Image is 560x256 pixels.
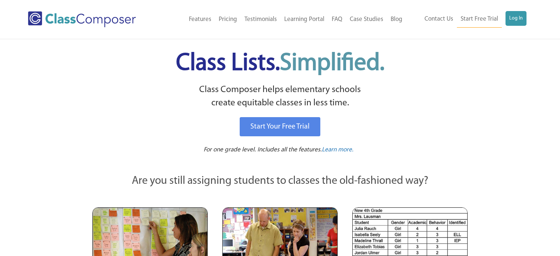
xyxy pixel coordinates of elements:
span: Start Your Free Trial [250,123,310,130]
a: Learn more. [322,145,353,155]
a: Log In [506,11,526,26]
a: Blog [387,11,406,28]
a: Pricing [215,11,241,28]
span: Learn more. [322,147,353,153]
a: Testimonials [241,11,281,28]
a: Contact Us [421,11,457,27]
span: Simplified. [280,52,384,76]
a: FAQ [328,11,346,28]
a: Case Studies [346,11,387,28]
a: Features [185,11,215,28]
nav: Header Menu [406,11,526,28]
p: Class Composer helps elementary schools create equitable classes in less time. [91,83,469,110]
nav: Header Menu [159,11,406,28]
span: Class Lists. [176,52,384,76]
span: For one grade level. Includes all the features. [204,147,322,153]
a: Start Your Free Trial [240,117,320,136]
a: Learning Portal [281,11,328,28]
img: Class Composer [28,11,136,27]
p: Are you still assigning students to classes the old-fashioned way? [92,173,468,189]
a: Start Free Trial [457,11,502,28]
